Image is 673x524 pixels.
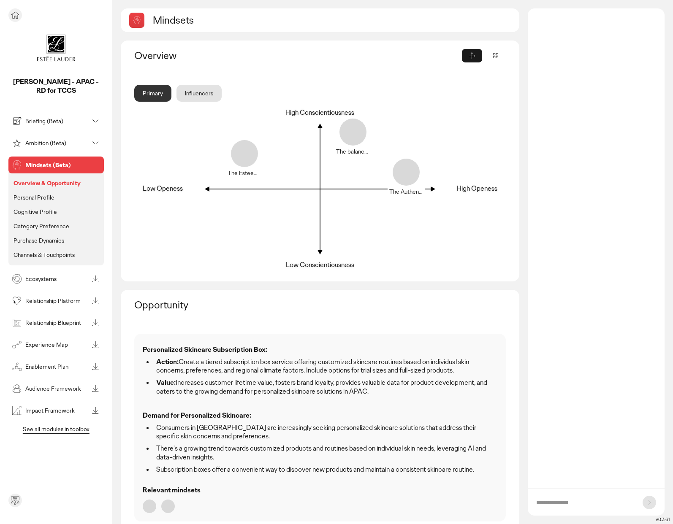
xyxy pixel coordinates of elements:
p: Enablement Plan [25,364,89,370]
h2: Opportunity [134,298,188,311]
p: See all modules in toolbox [14,425,98,433]
p: Ecosystems [25,276,89,282]
p: Personal Profile [14,194,54,201]
li: Create a tiered subscription box service offering customized skincare routines based on individua... [154,358,497,375]
p: Briefing (Beta) [25,118,89,124]
div: Low Conscientiousness [286,261,354,270]
p: Ambition (Beta) [25,140,89,146]
p: Relationship Blueprint [25,320,89,326]
div: Low Openess [143,184,183,193]
p: Relationship Platform [25,298,89,304]
div: High Openess [457,184,497,193]
li: There's a growing trend towards customized products and routines based on individual skin needs, ... [154,444,497,462]
p: Relevant mindsets [143,486,497,495]
p: Impact Framework [25,408,89,413]
strong: Demand for Personalized Skincare: [143,411,251,420]
p: Audience Framework [25,386,89,392]
div: High Conscientiousness [285,108,354,117]
p: Cognitive Profile [14,208,57,216]
p: Purchase Dynamics [14,237,64,244]
p: Overview & Opportunity [14,179,81,187]
li: Subscription boxes offer a convenient way to discover new products and maintain a consistent skin... [154,465,497,474]
button: See all modules in toolbox [8,424,104,434]
li: Increases customer lifetime value, fosters brand loyalty, provides valuable data for product deve... [154,378,497,396]
strong: Action: [156,357,179,366]
strong: Personalized Skincare Subscription Box: [143,345,267,354]
p: Category Preference [14,222,69,230]
p: Experience Map [25,342,89,348]
div: Overview [134,49,462,62]
img: project avatar [35,27,77,69]
li: Consumers in [GEOGRAPHIC_DATA] are increasingly seeking personalized skincare solutions that addr... [154,424,497,441]
h2: Mindsets [153,14,194,27]
p: Mindsets (Beta) [25,162,100,168]
div: Send feedback [8,494,22,507]
p: Channels & Touchpoints [14,251,75,259]
div: Primary [134,85,171,102]
div: Influencers [176,85,222,102]
strong: Value: [156,378,176,387]
p: Estee Lauder - APAC - RD for TCCS [8,78,104,95]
